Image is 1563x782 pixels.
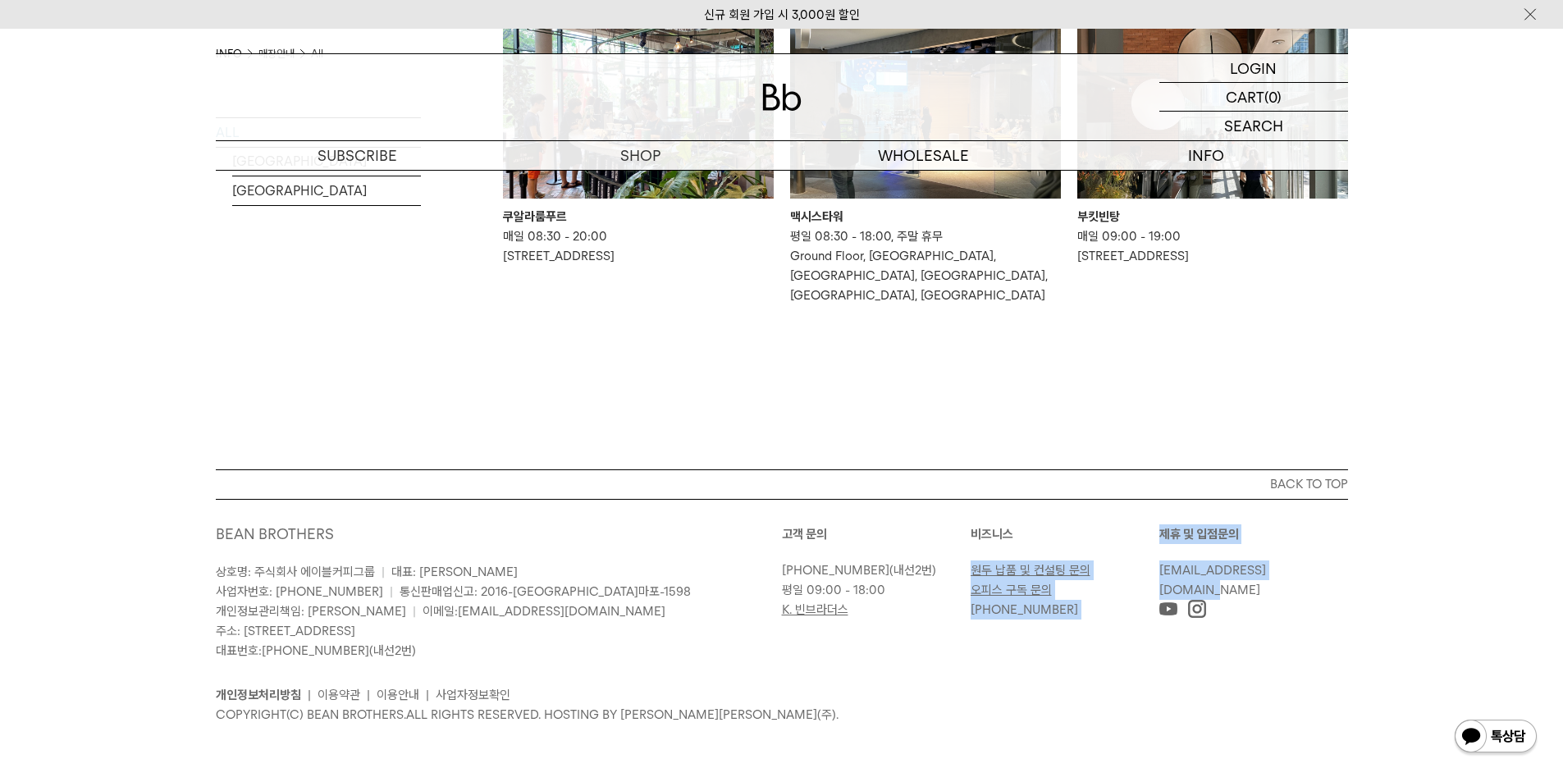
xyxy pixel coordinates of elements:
[382,565,385,579] span: |
[971,602,1078,617] a: [PHONE_NUMBER]
[216,525,334,542] a: BEAN BROTHERS
[216,705,1348,725] p: COPYRIGHT(C) BEAN BROTHERS. ALL RIGHTS RESERVED. HOSTING BY [PERSON_NAME][PERSON_NAME](주).
[971,524,1159,544] p: 비즈니스
[1226,83,1264,111] p: CART
[232,176,421,205] a: [GEOGRAPHIC_DATA]
[1065,141,1348,170] p: INFO
[216,688,301,702] a: 개인정보처리방침
[499,141,782,170] a: SHOP
[782,602,848,617] a: K. 빈브라더스
[782,560,962,580] p: (내선2번)
[1159,54,1348,83] a: LOGIN
[1224,112,1283,140] p: SEARCH
[704,7,860,22] a: 신규 회원 가입 시 3,000원 할인
[1230,54,1277,82] p: LOGIN
[790,207,1061,226] div: 맥시스타워
[308,685,311,705] li: |
[426,685,429,705] li: |
[1159,563,1266,597] a: [EMAIL_ADDRESS][DOMAIN_NAME]
[971,583,1052,597] a: 오피스 구독 문의
[216,584,383,599] span: 사업자번호: [PHONE_NUMBER]
[367,685,370,705] li: |
[1159,83,1348,112] a: CART (0)
[216,469,1348,499] button: BACK TO TOP
[1453,718,1538,757] img: 카카오톡 채널 1:1 채팅 버튼
[216,643,416,658] span: 대표번호: (내선2번)
[400,584,691,599] span: 통신판매업신고: 2016-[GEOGRAPHIC_DATA]마포-1598
[782,580,962,600] p: 평일 09:00 - 18:00
[503,207,774,226] div: 쿠알라룸푸르
[318,688,360,702] a: 이용약관
[391,565,518,579] span: 대표: [PERSON_NAME]
[436,688,510,702] a: 사업자정보확인
[782,524,971,544] p: 고객 문의
[1159,524,1348,544] p: 제휴 및 입점문의
[971,563,1090,578] a: 원두 납품 및 컨설팅 문의
[1077,207,1348,226] div: 부킷빈탕
[782,563,889,578] a: [PHONE_NUMBER]
[216,624,355,638] span: 주소: [STREET_ADDRESS]
[262,643,369,658] a: [PHONE_NUMBER]
[458,604,665,619] a: [EMAIL_ADDRESS][DOMAIN_NAME]
[216,604,406,619] span: 개인정보관리책임: [PERSON_NAME]
[377,688,419,702] a: 이용안내
[413,604,416,619] span: |
[503,226,774,266] p: 매일 08:30 - 20:00 [STREET_ADDRESS]
[390,584,393,599] span: |
[1077,226,1348,266] p: 매일 09:00 - 19:00 [STREET_ADDRESS]
[782,141,1065,170] p: WHOLESALE
[762,84,802,111] img: 로고
[216,141,499,170] a: SUBSCRIBE
[790,226,1061,305] p: 평일 08:30 - 18:00, 주말 휴무 Ground Floor, [GEOGRAPHIC_DATA], [GEOGRAPHIC_DATA], [GEOGRAPHIC_DATA], [G...
[216,565,375,579] span: 상호명: 주식회사 에이블커피그룹
[423,604,665,619] span: 이메일:
[1264,83,1282,111] p: (0)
